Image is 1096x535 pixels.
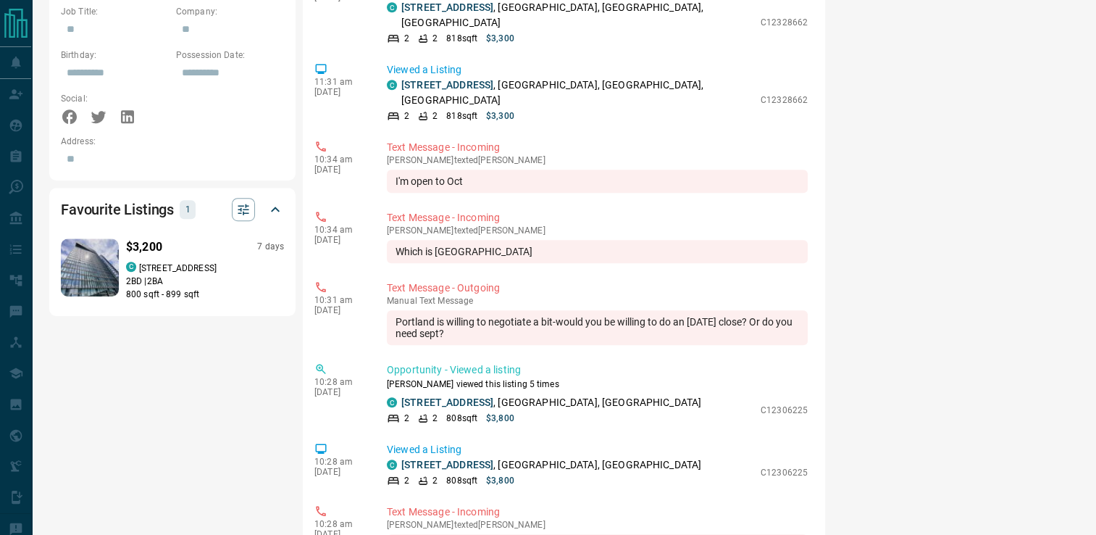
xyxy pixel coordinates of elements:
[126,288,284,301] p: 800 sqft - 899 sqft
[314,87,365,97] p: [DATE]
[314,467,365,477] p: [DATE]
[46,239,134,296] img: Favourited listing
[387,442,808,457] p: Viewed a Listing
[446,32,477,45] p: 818 sqft
[61,49,169,62] p: Birthday:
[314,387,365,397] p: [DATE]
[387,225,808,236] p: [PERSON_NAME] texted [PERSON_NAME]
[486,474,514,487] p: $3,800
[387,170,808,193] div: I'm open to Oct
[126,239,162,256] p: $3,200
[387,378,808,391] p: [PERSON_NAME] viewed this listing 5 times
[387,296,417,306] span: manual
[61,135,284,148] p: Address:
[184,202,191,217] p: 1
[486,412,514,425] p: $3,800
[126,262,136,272] div: condos.ca
[387,460,397,470] div: condos.ca
[387,310,808,345] div: Portland is willing to negotiate a bit-would you be willing to do an [DATE] close? Or do you need...
[401,457,701,473] p: , [GEOGRAPHIC_DATA], [GEOGRAPHIC_DATA]
[387,520,808,530] p: [PERSON_NAME] texted [PERSON_NAME]
[446,412,477,425] p: 808 sqft
[314,77,365,87] p: 11:31 am
[314,305,365,315] p: [DATE]
[446,109,477,123] p: 818 sqft
[486,109,514,123] p: $3,300
[387,210,808,225] p: Text Message - Incoming
[314,377,365,387] p: 10:28 am
[314,457,365,467] p: 10:28 am
[404,32,409,45] p: 2
[126,275,284,288] p: 2 BD | 2 BA
[176,5,284,18] p: Company:
[314,519,365,529] p: 10:28 am
[387,281,808,296] p: Text Message - Outgoing
[486,32,514,45] p: $3,300
[761,404,808,417] p: C12306225
[387,296,808,306] p: Text Message
[761,94,808,107] p: C12328662
[387,240,808,263] div: Which is [GEOGRAPHIC_DATA]
[314,154,365,165] p: 10:34 am
[61,236,284,301] a: Favourited listing$3,2007 dayscondos.ca[STREET_ADDRESS]2BD |2BA800 sqft - 899 sqft
[432,474,438,487] p: 2
[139,262,217,275] p: [STREET_ADDRESS]
[401,397,493,408] a: [STREET_ADDRESS]
[404,109,409,123] p: 2
[257,241,284,253] p: 7 days
[61,5,169,18] p: Job Title:
[314,235,365,245] p: [DATE]
[387,140,808,155] p: Text Message - Incoming
[61,198,174,221] h2: Favourite Listings
[176,49,284,62] p: Possession Date:
[387,362,808,378] p: Opportunity - Viewed a listing
[401,395,701,410] p: , [GEOGRAPHIC_DATA], [GEOGRAPHIC_DATA]
[404,412,409,425] p: 2
[401,79,493,91] a: [STREET_ADDRESS]
[61,192,284,227] div: Favourite Listings1
[432,109,438,123] p: 2
[387,80,397,90] div: condos.ca
[404,474,409,487] p: 2
[401,78,753,108] p: , [GEOGRAPHIC_DATA], [GEOGRAPHIC_DATA], [GEOGRAPHIC_DATA]
[387,2,397,12] div: condos.ca
[387,397,397,407] div: condos.ca
[401,459,493,470] a: [STREET_ADDRESS]
[314,225,365,235] p: 10:34 am
[761,466,808,479] p: C12306225
[314,295,365,305] p: 10:31 am
[432,32,438,45] p: 2
[446,474,477,487] p: 808 sqft
[61,92,169,105] p: Social:
[387,505,808,520] p: Text Message - Incoming
[432,412,438,425] p: 2
[387,155,808,165] p: [PERSON_NAME] texted [PERSON_NAME]
[314,165,365,175] p: [DATE]
[401,1,493,13] a: [STREET_ADDRESS]
[761,16,808,29] p: C12328662
[387,62,808,78] p: Viewed a Listing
